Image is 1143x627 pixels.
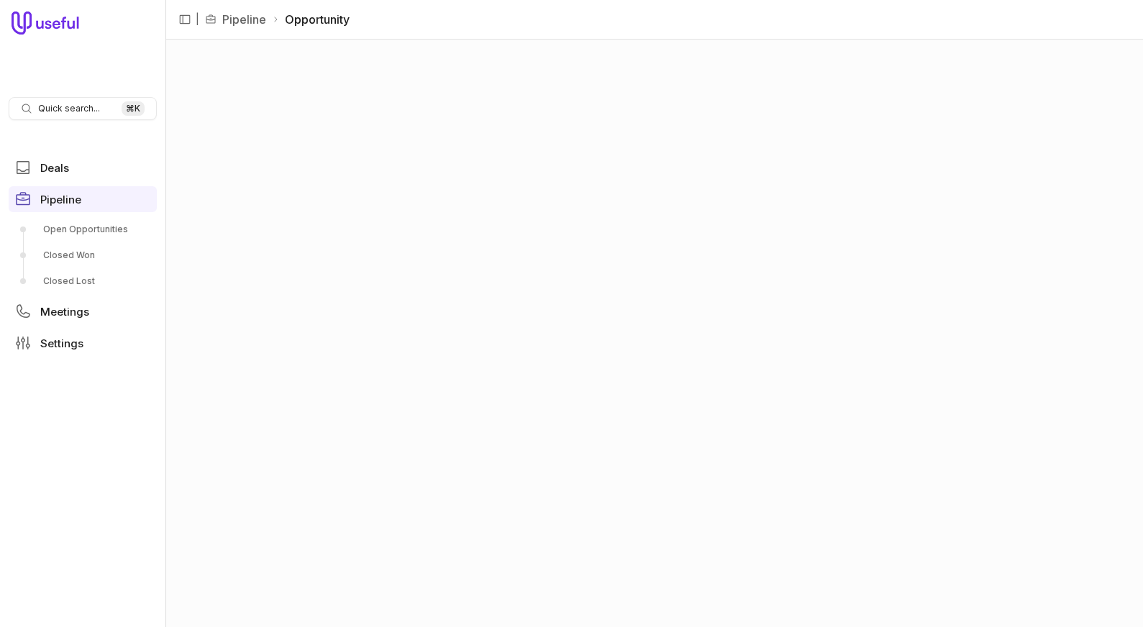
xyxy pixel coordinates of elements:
[122,101,145,116] kbd: ⌘ K
[9,298,157,324] a: Meetings
[9,218,157,293] div: Pipeline submenu
[9,270,157,293] a: Closed Lost
[9,218,157,241] a: Open Opportunities
[40,338,83,349] span: Settings
[9,330,157,356] a: Settings
[9,186,157,212] a: Pipeline
[196,11,199,28] span: |
[40,306,89,317] span: Meetings
[9,244,157,267] a: Closed Won
[38,103,100,114] span: Quick search...
[222,11,266,28] a: Pipeline
[9,155,157,180] a: Deals
[40,194,81,205] span: Pipeline
[40,163,69,173] span: Deals
[174,9,196,30] button: Collapse sidebar
[272,11,350,28] li: Opportunity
